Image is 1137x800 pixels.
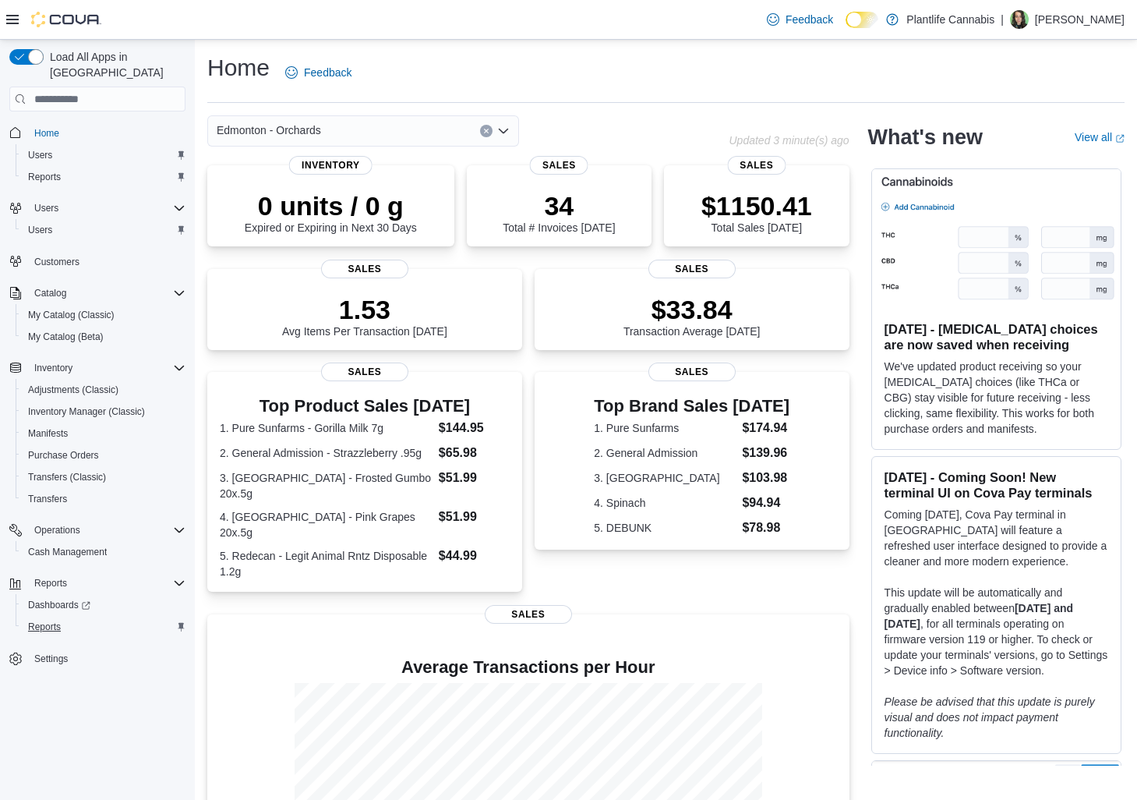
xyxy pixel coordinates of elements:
[22,381,185,399] span: Adjustments (Classic)
[22,221,58,239] a: Users
[906,10,994,29] p: Plantlife Cannabis
[28,252,185,271] span: Customers
[701,190,812,221] p: $1150.41
[22,543,185,561] span: Cash Management
[3,250,192,273] button: Customers
[594,470,736,486] dt: 3. [GEOGRAPHIC_DATA]
[22,168,67,186] a: Reports
[22,306,185,324] span: My Catalog (Classic)
[16,488,192,510] button: Transfers
[28,521,185,540] span: Operations
[44,49,185,80] span: Load All Apps in [GEOGRAPHIC_DATA]
[885,696,1095,739] em: Please be advised that this update is purely visual and does not impact payment functionality.
[28,649,185,668] span: Settings
[439,508,510,526] dd: $51.99
[28,309,115,321] span: My Catalog (Classic)
[34,127,59,140] span: Home
[16,541,192,563] button: Cash Management
[28,149,52,161] span: Users
[220,548,433,579] dt: 5. Redecan - Legit Animal Rntz Disposable 1.2g
[485,605,572,624] span: Sales
[28,199,185,218] span: Users
[220,445,433,461] dt: 2. General Admission - Strazzleberry .95g
[594,495,736,511] dt: 4. Spinach
[16,444,192,466] button: Purchase Orders
[34,524,80,536] span: Operations
[22,490,185,508] span: Transfers
[497,125,510,137] button: Open list of options
[594,397,789,416] h3: Top Brand Sales [DATE]
[594,445,736,461] dt: 2. General Admission
[245,190,417,234] div: Expired or Expiring in Next 30 Days
[22,381,125,399] a: Adjustments (Classic)
[28,171,61,183] span: Reports
[321,363,408,381] span: Sales
[220,509,433,540] dt: 4. [GEOGRAPHIC_DATA] - Pink Grapes 20x.5g
[220,470,433,501] dt: 3. [GEOGRAPHIC_DATA] - Frosted Gumbo 20x.5g
[34,653,68,665] span: Settings
[28,493,67,505] span: Transfers
[1001,10,1004,29] p: |
[16,423,192,444] button: Manifests
[28,124,65,143] a: Home
[207,52,270,83] h1: Home
[761,4,839,35] a: Feedback
[1075,131,1125,143] a: View allExternal link
[846,28,846,29] span: Dark Mode
[304,65,351,80] span: Feedback
[28,471,106,483] span: Transfers (Classic)
[220,397,510,416] h3: Top Product Sales [DATE]
[742,444,789,462] dd: $139.96
[22,490,73,508] a: Transfers
[22,402,151,421] a: Inventory Manager (Classic)
[594,420,736,436] dt: 1. Pure Sunfarms
[28,574,185,593] span: Reports
[742,494,789,512] dd: $94.94
[28,331,104,343] span: My Catalog (Beta)
[220,420,433,436] dt: 1. Pure Sunfarms - Gorilla Milk 7g
[701,190,812,234] div: Total Sales [DATE]
[34,362,72,374] span: Inventory
[439,469,510,487] dd: $51.99
[22,446,185,465] span: Purchase Orders
[648,260,736,278] span: Sales
[22,618,67,636] a: Reports
[1115,134,1125,143] svg: External link
[217,121,321,140] span: Edmonton - Orchards
[868,125,983,150] h2: What's new
[16,144,192,166] button: Users
[16,219,192,241] button: Users
[786,12,833,27] span: Feedback
[16,594,192,616] a: Dashboards
[34,287,66,299] span: Catalog
[28,284,72,303] button: Catalog
[742,419,789,437] dd: $174.94
[648,363,736,381] span: Sales
[439,419,510,437] dd: $144.95
[439,444,510,462] dd: $65.98
[28,521,87,540] button: Operations
[742,469,789,487] dd: $103.98
[3,121,192,143] button: Home
[28,449,99,462] span: Purchase Orders
[245,190,417,221] p: 0 units / 0 g
[28,284,185,303] span: Catalog
[22,146,58,165] a: Users
[22,596,185,614] span: Dashboards
[321,260,408,278] span: Sales
[530,156,588,175] span: Sales
[16,326,192,348] button: My Catalog (Beta)
[28,122,185,142] span: Home
[3,572,192,594] button: Reports
[22,424,74,443] a: Manifests
[22,468,185,487] span: Transfers (Classic)
[31,12,101,27] img: Cova
[727,156,786,175] span: Sales
[480,125,493,137] button: Clear input
[22,168,185,186] span: Reports
[742,519,789,537] dd: $78.98
[503,190,615,234] div: Total # Invoices [DATE]
[22,327,185,346] span: My Catalog (Beta)
[623,294,761,338] div: Transaction Average [DATE]
[16,379,192,401] button: Adjustments (Classic)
